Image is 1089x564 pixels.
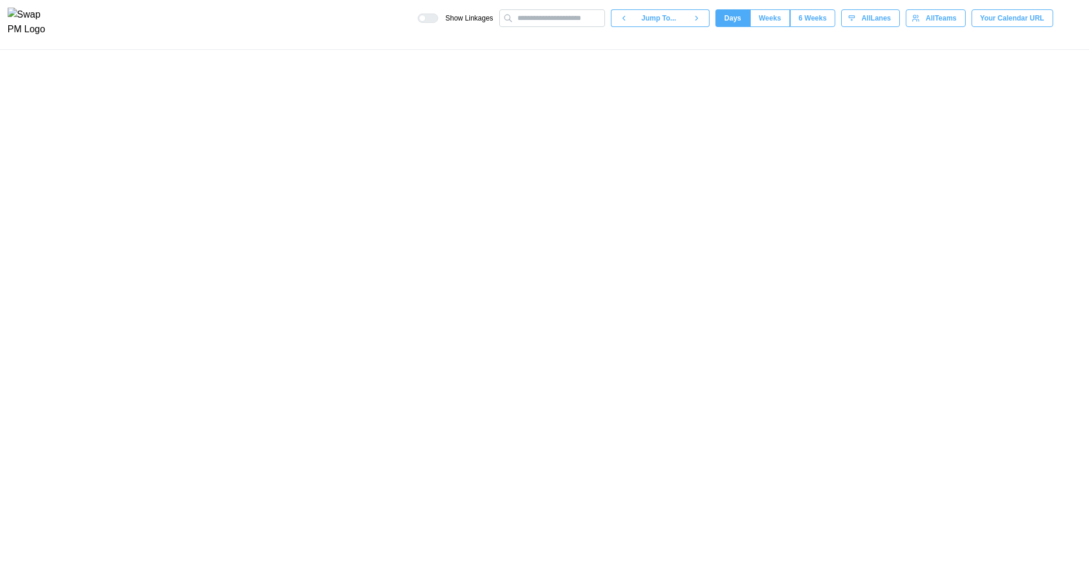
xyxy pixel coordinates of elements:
button: Days [715,9,750,27]
span: Show Linkages [438,13,493,23]
span: Weeks [759,10,781,26]
span: All Teams [926,10,956,26]
button: AllLanes [841,9,899,27]
span: Days [724,10,741,26]
button: 6 Weeks [790,9,836,27]
button: Weeks [750,9,790,27]
button: Your Calendar URL [972,9,1053,27]
span: 6 Weeks [799,10,827,26]
span: Jump To... [641,10,676,26]
span: Your Calendar URL [980,10,1044,26]
img: Swap PM Logo [8,8,55,37]
span: All Lanes [862,10,891,26]
button: Jump To... [636,9,684,27]
button: AllTeams [906,9,966,27]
